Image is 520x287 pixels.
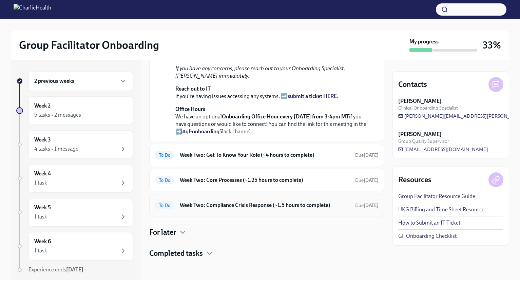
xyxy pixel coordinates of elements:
a: Week 41 task [16,164,133,193]
a: UKG Billing and Time Sheet Resource [398,206,484,213]
strong: My progress [409,38,439,45]
a: To DoWeek Two: Core Processes (~1.25 hours to complete)Due[DATE] [155,175,379,186]
strong: Reach out to IT [175,85,211,92]
strong: [DATE] [66,266,83,273]
a: Week 34 tasks • 1 message [16,130,133,159]
a: Group Facilitator Resource Guide [398,193,475,200]
strong: [PERSON_NAME] [398,97,442,105]
span: September 22nd, 2025 10:00 [355,152,379,158]
strong: [DATE] [364,177,379,183]
h4: Completed tasks [149,248,203,259]
span: Group Quality Supervisor [398,138,449,145]
div: For later [149,227,384,237]
span: To Do [155,153,174,158]
a: To DoWeek Two: Compliance Crisis Response (~1.5 hours to complete)Due[DATE] [155,200,379,211]
a: How to Submit an IT Ticket [398,219,460,227]
div: 4 tasks • 1 message [34,145,78,153]
span: Due [355,177,379,183]
div: 2 previous weeks [28,71,133,91]
a: Week 25 tasks • 2 messages [16,96,133,125]
strong: [DATE] [364,203,379,208]
h4: Contacts [398,79,427,90]
span: To Do [155,178,174,183]
strong: [PERSON_NAME] [398,131,442,138]
p: We have an optional if you have questions or would like to connect! You can find the link for thi... [175,106,368,135]
a: #gf-onboarding [182,128,219,135]
h6: Week 3 [34,136,51,143]
span: September 22nd, 2025 10:00 [355,202,379,209]
a: Week 51 task [16,198,133,227]
p: If you're having issues accessing any systems, ➡️ . [175,85,368,100]
div: 5 tasks • 2 messages [34,111,81,119]
span: Due [355,152,379,158]
h4: Resources [398,175,431,185]
strong: Office Hours [175,106,205,112]
span: Due [355,203,379,208]
h6: Week 2 [34,102,51,110]
strong: Onboarding Office Hour every [DATE] from 3-4pm MT [222,113,349,120]
h4: For later [149,227,176,237]
em: If you have any concerns, please reach out to your Onboarding Specialist, [PERSON_NAME] immediately. [175,65,345,79]
h6: Week 5 [34,204,51,211]
h6: Week Two: Get To Know Your Role (~4 hours to complete) [180,151,350,159]
div: Completed tasks [149,248,384,259]
a: To DoWeek Two: Get To Know Your Role (~4 hours to complete)Due[DATE] [155,150,379,160]
h6: Week 6 [34,238,51,245]
span: Experience ends [28,266,83,273]
a: GF Onboarding Checklist [398,232,457,240]
span: September 22nd, 2025 10:00 [355,177,379,184]
a: submit a ticket HERE [288,93,337,99]
div: 1 task [34,247,47,254]
a: [EMAIL_ADDRESS][DOMAIN_NAME] [398,146,488,153]
div: 1 task [34,179,47,187]
span: Clinical Onboarding Specialist [398,105,458,111]
strong: [DATE] [364,152,379,158]
span: To Do [155,203,174,208]
h6: Week Two: Compliance Crisis Response (~1.5 hours to complete) [180,202,350,209]
div: 1 task [34,213,47,221]
h6: 2 previous weeks [34,77,74,85]
h3: 33% [483,39,501,51]
h6: Week 4 [34,170,51,177]
h2: Group Facilitator Onboarding [19,38,159,52]
a: Week 61 task [16,232,133,261]
img: CharlieHealth [14,4,51,15]
h6: Week Two: Core Processes (~1.25 hours to complete) [180,176,350,184]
